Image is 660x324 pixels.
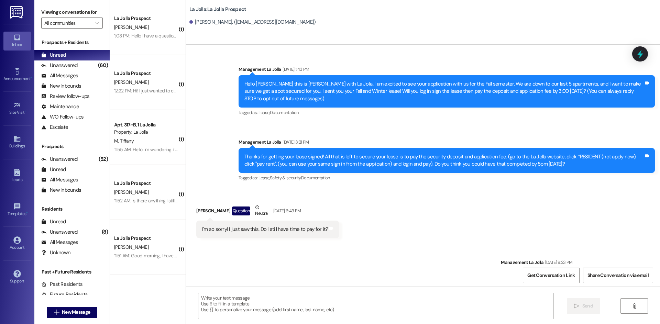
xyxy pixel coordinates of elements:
div: 11:52 AM: Is there anything I still need to do for selling my contact? [114,198,244,204]
div: Management La Jolla [239,66,655,75]
span: • [25,109,26,114]
span: Documentation [301,175,330,181]
div: La Jolla Prospect [114,235,178,242]
a: Templates • [3,201,31,219]
i:  [632,303,637,309]
button: Share Conversation via email [583,268,653,283]
button: Get Conversation Link [523,268,579,283]
i:  [54,310,59,315]
img: ResiDesk Logo [10,6,24,19]
div: 11:51 AM: Good morning, I have questions about a payment plan. I am supposed to be paying with my... [114,253,452,259]
div: La Jolla Prospect [114,180,178,187]
i:  [95,20,99,26]
div: Maintenance [41,103,79,110]
span: [PERSON_NAME] [114,244,148,250]
div: Management La Jolla [501,259,655,268]
button: New Message [47,307,98,318]
div: La Jolla Prospect [114,70,178,77]
b: La Jolla: La Jolla Prospect [189,6,246,13]
div: Tagged as: [239,108,655,118]
i:  [574,303,579,309]
a: Site Visit • [3,99,31,118]
span: Documentation [270,110,299,115]
div: Unread [41,52,66,59]
div: WO Follow-ups [41,113,84,121]
div: 11:55 AM: Hello. Im wondering if I can move into the new apartment on the 11th instead of the [DA... [114,146,310,153]
label: Viewing conversations for [41,7,103,18]
span: • [31,75,32,80]
span: Safety & security , [270,175,301,181]
div: Unanswered [41,228,78,236]
div: Past Residents [41,281,83,288]
div: Prospects [34,143,110,150]
a: Leads [3,167,31,185]
div: Future Residents [41,291,88,298]
span: [PERSON_NAME] [114,79,148,85]
div: Hello [PERSON_NAME] this is [PERSON_NAME] with La Jolla. I am excited to see your application wit... [244,80,644,102]
span: Get Conversation Link [527,272,575,279]
div: Property: La Jolla [114,129,178,136]
div: Unread [41,218,66,225]
span: [PERSON_NAME] [114,24,148,30]
div: All Messages [41,239,78,246]
div: (8) [100,227,110,237]
span: M. Tiffany [114,138,134,144]
div: Unanswered [41,62,78,69]
div: [DATE] 6:43 PM [272,207,301,214]
button: Send [567,298,600,314]
div: New Inbounds [41,187,81,194]
span: Lease , [258,110,270,115]
span: New Message [62,309,90,316]
span: • [26,210,27,215]
div: [PERSON_NAME] [196,204,339,221]
div: [DATE] 3:21 PM [281,138,309,146]
div: Prospects + Residents [34,39,110,46]
a: Account [3,234,31,253]
div: La Jolla Prospect [114,15,178,22]
span: Send [582,302,593,310]
div: Review follow-ups [41,93,89,100]
div: Residents [34,205,110,213]
div: New Inbounds [41,82,81,90]
div: Past + Future Residents [34,268,110,276]
div: Tagged as: [239,173,655,183]
div: 12:22 PM: Hi! I just wanted to check in about my room number and roommates. Is there anywhere I c... [114,88,388,94]
div: I'm so sorry! I just saw this. Do I still have time to pay for it? [202,226,328,233]
div: Unanswered [41,156,78,163]
div: [DATE] 1:43 PM [281,66,309,73]
div: All Messages [41,176,78,183]
span: Share Conversation via email [587,272,649,279]
div: [DATE] 9:23 PM [543,259,573,266]
div: Escalate [41,124,68,131]
div: (52) [97,154,110,165]
a: Buildings [3,133,31,152]
div: [PERSON_NAME]. ([EMAIL_ADDRESS][DOMAIN_NAME]) [189,19,316,26]
span: [PERSON_NAME] [114,189,148,195]
div: Neutral [254,204,269,218]
div: Management La Jolla [239,138,655,148]
a: Inbox [3,32,31,50]
a: Support [3,268,31,287]
div: All Messages [41,72,78,79]
input: All communities [44,18,92,29]
div: (60) [96,60,110,71]
span: Lease , [258,175,270,181]
div: Apt. 317~B, 1 La Jolla [114,121,178,129]
div: Question [232,206,250,215]
div: Unknown [41,249,70,256]
div: Unread [41,166,66,173]
div: 1:03 PM: Hello I have a question about rent, the email I received said that my rent was due by [D... [114,33,603,39]
div: Thanks for getting your lease signed! All that is left to secure your lease is to pay the securit... [244,153,644,168]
